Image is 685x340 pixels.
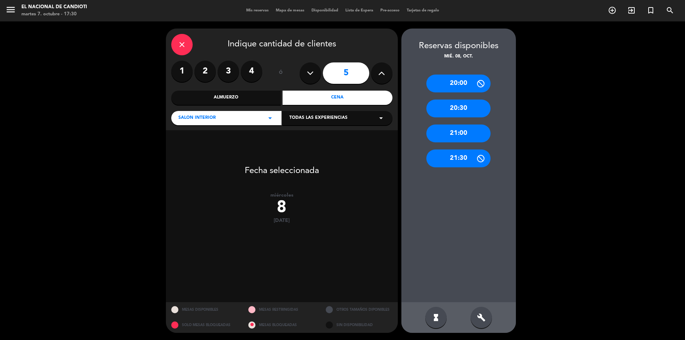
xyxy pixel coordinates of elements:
[166,155,398,178] div: Fecha seleccionada
[171,34,392,55] div: Indique cantidad de clientes
[166,318,243,333] div: SOLO MESAS BLOQUEADAS
[477,313,486,322] i: build
[166,218,398,224] div: [DATE]
[646,6,655,15] i: turned_in_not
[608,6,616,15] i: add_circle_outline
[403,9,443,12] span: Tarjetas de regalo
[320,302,398,318] div: OTROS TAMAÑOS DIPONIBLES
[377,9,403,12] span: Pre-acceso
[5,4,16,15] i: menu
[401,53,516,60] div: mié. 08, oct.
[269,61,293,86] div: ó
[342,9,377,12] span: Lista de Espera
[426,149,491,167] div: 21:30
[432,313,440,322] i: hourglass_full
[666,6,674,15] i: search
[21,4,87,11] div: El Nacional de Candioti
[289,115,347,122] span: Todas las experiencias
[218,61,239,82] label: 3
[627,6,636,15] i: exit_to_app
[5,4,16,17] button: menu
[426,75,491,92] div: 20:00
[243,9,272,12] span: Mis reservas
[426,125,491,142] div: 21:00
[243,302,320,318] div: MESAS RESTRINGIDAS
[178,115,216,122] span: SALON INTERIOR
[21,11,87,18] div: martes 7. octubre - 17:30
[166,198,398,218] div: 8
[308,9,342,12] span: Disponibilidad
[272,9,308,12] span: Mapa de mesas
[194,61,216,82] label: 2
[171,61,193,82] label: 1
[166,192,398,198] div: miércoles
[241,61,262,82] label: 4
[266,114,274,122] i: arrow_drop_down
[320,318,398,333] div: SIN DISPONIBILIDAD
[401,39,516,53] div: Reservas disponibles
[178,40,186,49] i: close
[171,91,281,105] div: Almuerzo
[243,318,320,333] div: MESAS BLOQUEADAS
[166,302,243,318] div: MESAS DISPONIBLES
[426,100,491,117] div: 20:30
[283,91,392,105] div: Cena
[377,114,385,122] i: arrow_drop_down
